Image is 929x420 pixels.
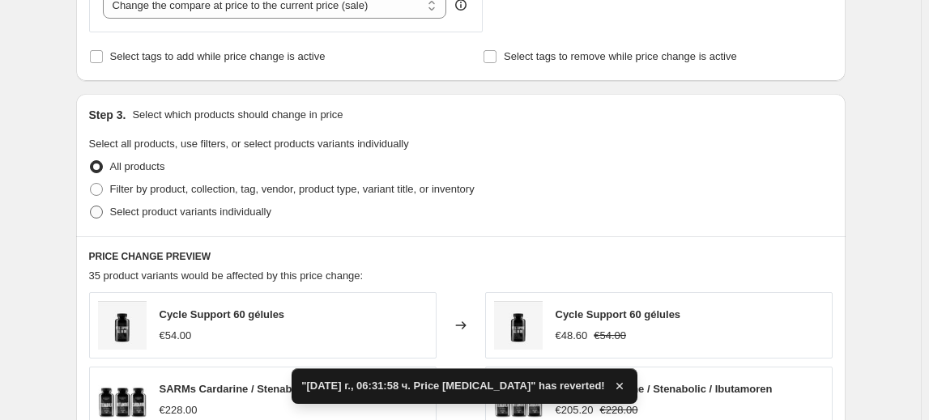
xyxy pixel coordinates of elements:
span: 35 product variants would be affected by this price change: [89,269,364,282]
img: cyclesupportallinone_80x.jpg [98,301,147,350]
div: €48.60 [556,328,588,344]
span: All products [110,160,165,172]
span: SARMs Cardarine / Stenabolic / Ibutamoren [160,383,377,395]
span: Filter by product, collection, tag, vendor, product type, variant title, or inventory [110,183,475,195]
span: Select tags to add while price change is active [110,50,326,62]
strike: €54.00 [594,328,626,344]
div: €54.00 [160,328,192,344]
span: Cycle Support 60 gélules [556,308,681,320]
span: Select all products, use filters, or select products variants individually [89,138,409,150]
div: €228.00 [160,402,198,418]
img: cyclesupportallinone_80x.jpg [494,301,543,350]
span: Cycle Support 60 gélules [160,308,285,320]
h2: Step 3. [89,107,126,123]
span: Select product variants individually [110,206,271,218]
span: "[DATE] г., 06:31:58 ч. Price [MEDICAL_DATA]" has reverted! [301,378,604,394]
h6: PRICE CHANGE PREVIEW [89,250,833,263]
p: Select which products should change in price [132,107,343,123]
span: SARMs Cardarine / Stenabolic / Ibutamoren [556,383,773,395]
span: Select tags to remove while price change is active [504,50,737,62]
